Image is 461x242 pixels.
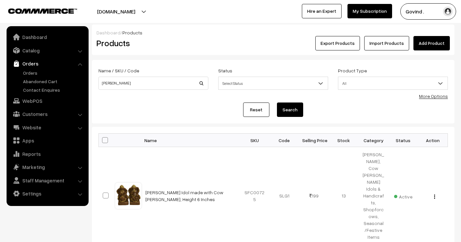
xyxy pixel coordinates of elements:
[8,175,86,186] a: Staff Management
[359,134,388,147] th: Category
[96,30,120,35] a: Dashboard
[400,3,456,20] button: Govind .
[443,7,453,16] img: user
[74,3,158,20] button: [DOMAIN_NAME]
[329,134,359,147] th: Stock
[269,134,299,147] th: Code
[98,67,139,74] label: Name / SKU / Code
[122,30,142,35] span: Products
[8,45,86,56] a: Catalog
[145,190,223,202] a: [PERSON_NAME] Idol made with Cow [PERSON_NAME], Height 6 Inches
[364,36,409,50] a: Import Products
[413,36,450,50] a: Add Product
[8,9,77,13] img: COMMMERCE
[8,31,86,43] a: Dashboard
[21,69,86,76] a: Orders
[141,134,240,147] th: Name
[338,77,448,90] span: All
[96,29,450,36] div: /
[218,77,328,90] span: Select Status
[347,4,392,18] a: My Subscription
[21,86,86,93] a: Contact Enquires
[302,4,342,18] a: Hire an Expert
[8,135,86,146] a: Apps
[96,38,208,48] h2: Products
[8,7,66,14] a: COMMMERCE
[243,102,269,117] a: Reset
[8,161,86,173] a: Marketing
[418,134,448,147] th: Action
[21,78,86,85] a: Abandoned Cart
[388,134,418,147] th: Status
[299,134,329,147] th: Selling Price
[8,188,86,199] a: Settings
[277,102,303,117] button: Search
[8,95,86,107] a: WebPOS
[219,78,328,89] span: Select Status
[338,67,367,74] label: Product Type
[434,195,435,199] img: Menu
[98,77,208,90] input: Name / SKU / Code
[240,134,270,147] th: SKU
[218,67,232,74] label: Status
[8,108,86,120] a: Customers
[8,58,86,69] a: Orders
[394,192,412,200] span: Active
[8,148,86,160] a: Reports
[315,36,360,50] button: Export Products
[419,93,448,99] a: More Options
[8,121,86,133] a: Website
[338,78,448,89] span: All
